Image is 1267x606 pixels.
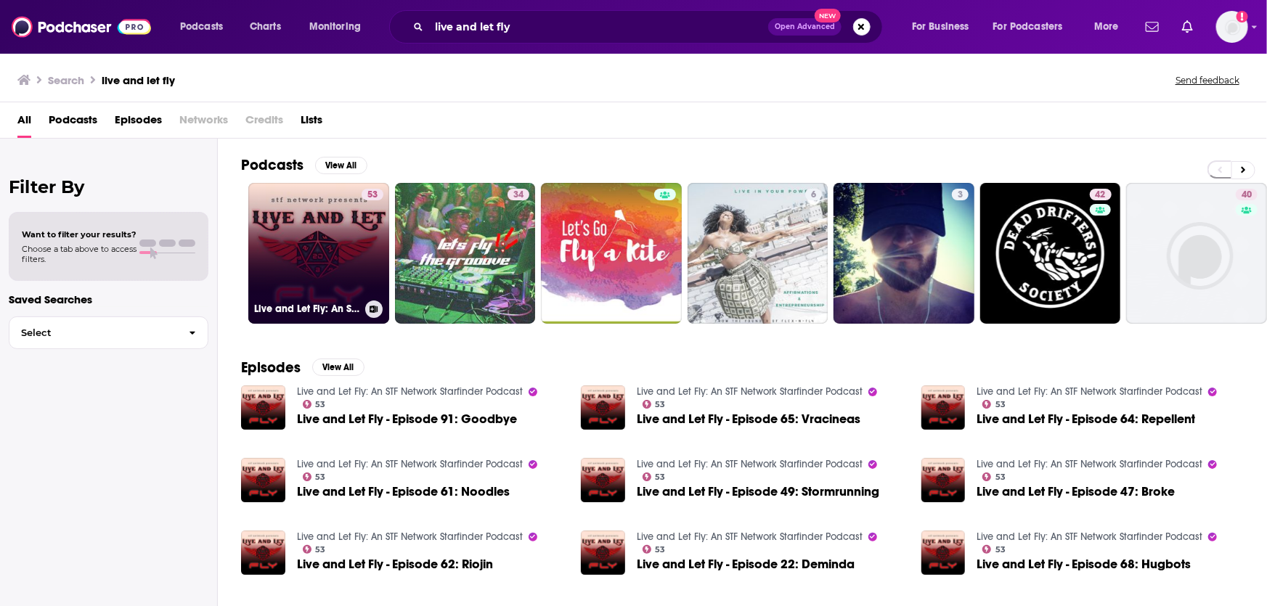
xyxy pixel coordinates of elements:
[1236,189,1258,200] a: 40
[977,486,1175,498] a: Live and Let Fly - Episode 47: Broke
[834,183,974,324] a: 3
[297,413,517,425] a: Live and Let Fly - Episode 91: Goodbye
[1096,188,1106,202] span: 42
[312,359,364,376] button: View All
[637,531,863,543] a: Live and Let Fly: An STF Network Starfinder Podcast
[299,15,380,38] button: open menu
[12,13,151,41] img: Podchaser - Follow, Share and Rate Podcasts
[902,15,987,38] button: open menu
[315,546,325,553] span: 53
[297,385,523,398] a: Live and Let Fly: An STF Network Starfinder Podcast
[9,316,208,349] button: Select
[303,472,326,481] a: 53
[952,189,969,200] a: 3
[1216,11,1248,43] span: Logged in as Pickaxe
[637,413,860,425] a: Live and Let Fly - Episode 65: Vracineas
[1176,15,1199,39] a: Show notifications dropdown
[508,189,529,200] a: 34
[581,385,625,430] img: Live and Let Fly - Episode 65: Vracineas
[643,472,666,481] a: 53
[581,458,625,502] img: Live and Let Fly - Episode 49: Stormrunning
[977,558,1191,570] span: Live and Let Fly - Episode 68: Hugbots
[9,176,208,197] h2: Filter By
[1094,17,1119,37] span: More
[1126,183,1267,324] a: 40
[254,303,359,315] h3: Live and Let Fly: An STF Network Starfinder Podcast
[297,558,493,570] a: Live and Let Fly - Episode 62: Riojin
[977,413,1195,425] a: Live and Let Fly - Episode 64: Repellent
[921,531,966,575] img: Live and Let Fly - Episode 68: Hugbots
[1242,188,1252,202] span: 40
[22,229,137,239] span: Want to filter your results?
[315,474,325,480] span: 53
[995,546,1006,553] span: 53
[102,73,175,87] h3: live and let fly
[170,15,242,38] button: open menu
[17,108,31,138] a: All
[1171,74,1244,86] button: Send feedback
[513,188,523,202] span: 34
[48,73,84,87] h3: Search
[656,546,666,553] span: 53
[637,558,855,570] a: Live and Let Fly - Episode 22: Deminda
[303,545,326,554] a: 53
[115,108,162,138] a: Episodes
[993,17,1063,37] span: For Podcasters
[656,474,666,480] span: 53
[768,18,842,36] button: Open AdvancedNew
[241,359,301,377] h2: Episodes
[995,474,1006,480] span: 53
[1090,189,1112,200] a: 42
[49,108,97,138] a: Podcasts
[921,458,966,502] img: Live and Let Fly - Episode 47: Broke
[775,23,835,30] span: Open Advanced
[980,183,1121,324] a: 42
[248,183,389,324] a: 53Live and Let Fly: An STF Network Starfinder Podcast
[656,401,666,408] span: 53
[1084,15,1137,38] button: open menu
[811,188,816,202] span: 6
[995,401,1006,408] span: 53
[9,292,208,306] p: Saved Searches
[297,486,510,498] a: Live and Let Fly - Episode 61: Noodles
[1140,15,1165,39] a: Show notifications dropdown
[1216,11,1248,43] button: Show profile menu
[241,458,285,502] img: Live and Let Fly - Episode 61: Noodles
[977,385,1202,398] a: Live and Let Fly: An STF Network Starfinder Podcast
[180,17,223,37] span: Podcasts
[805,189,822,200] a: 6
[982,545,1006,554] a: 53
[22,244,137,264] span: Choose a tab above to access filters.
[250,17,281,37] span: Charts
[315,401,325,408] span: 53
[245,108,283,138] span: Credits
[977,531,1202,543] a: Live and Let Fly: An STF Network Starfinder Podcast
[241,531,285,575] img: Live and Let Fly - Episode 62: Riojin
[241,359,364,377] a: EpisodesView All
[912,17,969,37] span: For Business
[179,108,228,138] span: Networks
[1237,11,1248,22] svg: Add a profile image
[982,400,1006,409] a: 53
[1216,11,1248,43] img: User Profile
[241,156,303,174] h2: Podcasts
[688,183,828,324] a: 6
[303,400,326,409] a: 53
[921,385,966,430] a: Live and Let Fly - Episode 64: Repellent
[637,486,879,498] a: Live and Let Fly - Episode 49: Stormrunning
[367,188,378,202] span: 53
[241,385,285,430] a: Live and Let Fly - Episode 91: Goodbye
[297,458,523,470] a: Live and Let Fly: An STF Network Starfinder Podcast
